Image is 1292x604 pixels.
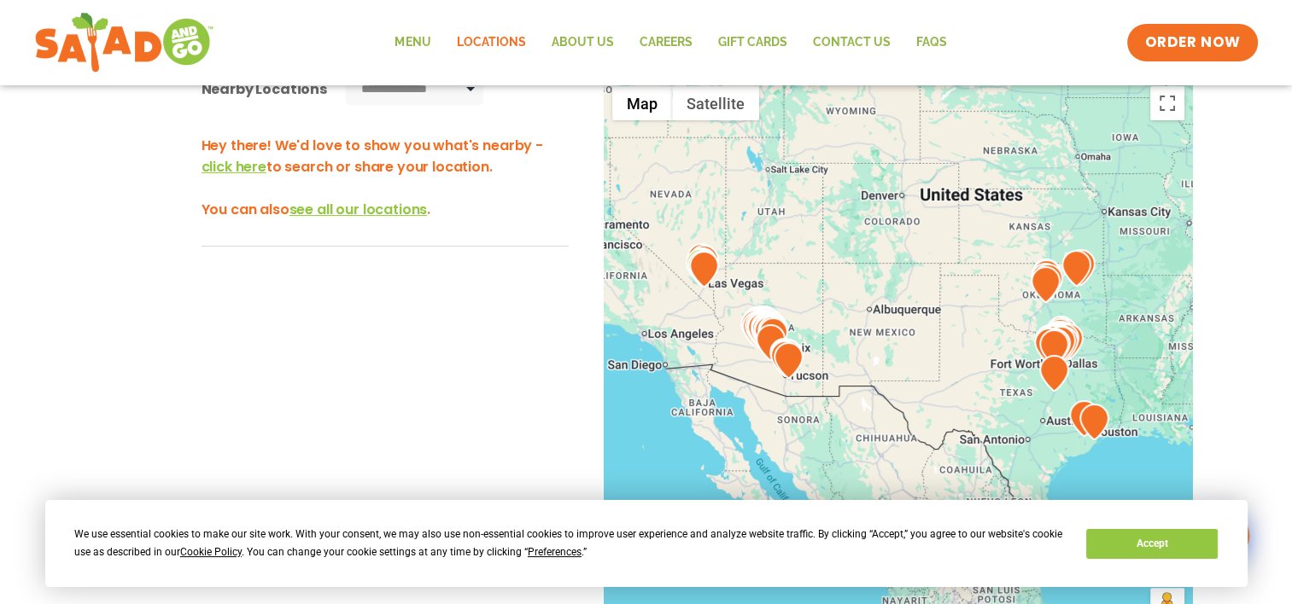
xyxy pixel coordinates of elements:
[626,23,704,62] a: Careers
[1144,32,1240,53] span: ORDER NOW
[289,200,428,219] span: see all our locations
[202,135,569,220] h3: Hey there! We'd love to show you what's nearby - to search or share your location. You can also .
[1127,24,1257,61] a: ORDER NOW
[1086,529,1218,559] button: Accept
[45,500,1248,587] div: Cookie Consent Prompt
[704,23,799,62] a: GIFT CARDS
[180,546,242,558] span: Cookie Policy
[799,23,903,62] a: Contact Us
[903,23,959,62] a: FAQs
[202,157,266,177] span: click here
[382,23,443,62] a: Menu
[34,9,214,77] img: new-SAG-logo-768×292
[1150,86,1184,120] button: Toggle fullscreen view
[612,86,672,120] button: Show street map
[538,23,626,62] a: About Us
[443,23,538,62] a: Locations
[74,526,1066,561] div: We use essential cookies to make our site work. With your consent, we may also use non-essential ...
[202,78,327,100] div: Nearby Locations
[528,546,582,558] span: Preferences
[382,23,959,62] nav: Menu
[672,86,759,120] button: Show satellite imagery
